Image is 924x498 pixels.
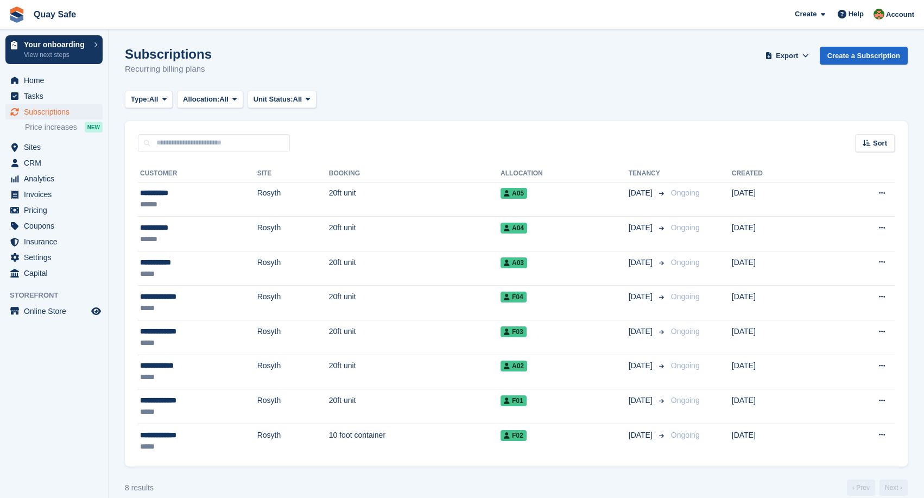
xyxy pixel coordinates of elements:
td: [DATE] [732,389,826,424]
a: Previous [847,480,875,496]
td: Rosyth [257,251,329,286]
span: [DATE] [629,222,655,234]
span: [DATE] [629,257,655,268]
a: Quay Safe [29,5,80,23]
td: Rosyth [257,182,329,217]
span: Export [776,51,798,61]
span: A05 [501,188,527,199]
span: A02 [501,361,527,371]
td: 20ft unit [329,389,501,424]
td: 20ft unit [329,355,501,389]
span: Capital [24,266,89,281]
a: menu [5,218,103,234]
span: Ongoing [671,431,700,439]
span: Create [795,9,817,20]
span: F03 [501,326,527,337]
span: F04 [501,292,527,302]
button: Export [763,47,811,65]
span: Ongoing [671,396,700,405]
span: [DATE] [629,395,655,406]
span: Account [886,9,914,20]
span: [DATE] [629,187,655,199]
span: F02 [501,430,527,441]
td: [DATE] [732,217,826,251]
span: Allocation: [183,94,219,105]
span: Pricing [24,203,89,218]
th: Customer [138,165,257,182]
td: Rosyth [257,320,329,355]
td: 20ft unit [329,182,501,217]
td: 20ft unit [329,251,501,286]
a: menu [5,155,103,171]
span: A04 [501,223,527,234]
td: 20ft unit [329,217,501,251]
span: Ongoing [671,223,700,232]
a: menu [5,187,103,202]
td: 10 foot container [329,424,501,458]
td: 20ft unit [329,320,501,355]
a: menu [5,89,103,104]
td: Rosyth [257,424,329,458]
span: [DATE] [629,430,655,441]
span: [DATE] [629,291,655,302]
a: menu [5,104,103,119]
td: [DATE] [732,424,826,458]
a: menu [5,234,103,249]
span: [DATE] [629,326,655,337]
span: Price increases [25,122,77,133]
a: menu [5,304,103,319]
th: Site [257,165,329,182]
span: [DATE] [629,360,655,371]
h1: Subscriptions [125,47,212,61]
span: Invoices [24,187,89,202]
a: menu [5,73,103,88]
span: Ongoing [671,361,700,370]
a: menu [5,140,103,155]
p: View next steps [24,50,88,60]
p: Your onboarding [24,41,88,48]
span: Subscriptions [24,104,89,119]
span: All [219,94,229,105]
a: Price increases NEW [25,121,103,133]
td: [DATE] [732,286,826,320]
span: A03 [501,257,527,268]
td: Rosyth [257,217,329,251]
span: F01 [501,395,527,406]
td: Rosyth [257,286,329,320]
span: Sites [24,140,89,155]
th: Created [732,165,826,182]
p: Recurring billing plans [125,63,212,75]
div: 8 results [125,482,154,494]
td: 20ft unit [329,286,501,320]
span: Help [849,9,864,20]
span: Type: [131,94,149,105]
span: Insurance [24,234,89,249]
td: [DATE] [732,355,826,389]
span: All [293,94,302,105]
span: Ongoing [671,188,700,197]
a: menu [5,171,103,186]
span: Settings [24,250,89,265]
span: CRM [24,155,89,171]
span: Coupons [24,218,89,234]
a: Preview store [90,305,103,318]
span: Ongoing [671,292,700,301]
div: NEW [85,122,103,133]
span: All [149,94,159,105]
td: [DATE] [732,182,826,217]
button: Unit Status: All [248,91,317,109]
button: Type: All [125,91,173,109]
span: Home [24,73,89,88]
span: Tasks [24,89,89,104]
a: Next [879,480,908,496]
a: Create a Subscription [820,47,908,65]
span: Sort [873,138,887,149]
span: Analytics [24,171,89,186]
th: Allocation [501,165,629,182]
span: Online Store [24,304,89,319]
th: Tenancy [629,165,667,182]
img: stora-icon-8386f47178a22dfd0bd8f6a31ec36ba5ce8667c1dd55bd0f319d3a0aa187defe.svg [9,7,25,23]
a: menu [5,266,103,281]
td: [DATE] [732,251,826,286]
nav: Page [845,480,910,496]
